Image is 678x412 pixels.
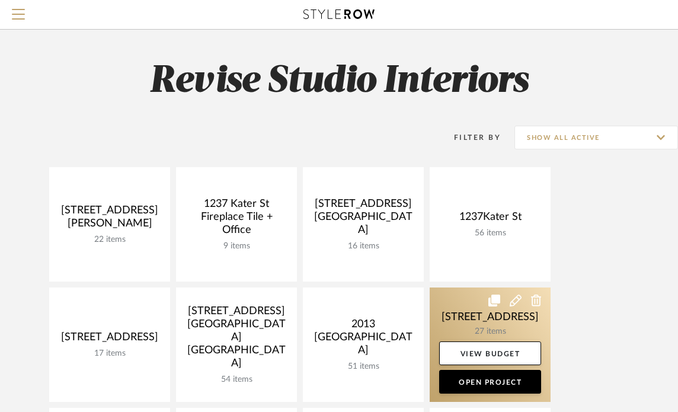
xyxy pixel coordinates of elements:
a: View Budget [439,341,541,365]
div: 22 items [59,235,161,245]
div: 54 items [186,375,287,385]
div: [STREET_ADDRESS] [59,331,161,349]
div: 1237Kater St [439,210,541,228]
div: Filter By [439,132,501,143]
div: 56 items [439,228,541,238]
div: 51 items [312,362,414,372]
div: 9 items [186,241,287,251]
div: 2013 [GEOGRAPHIC_DATA] [312,318,414,362]
div: 17 items [59,349,161,359]
div: 16 items [312,241,414,251]
div: [STREET_ADDRESS] [GEOGRAPHIC_DATA] [GEOGRAPHIC_DATA] [186,305,287,375]
div: 1237 Kater St Fireplace Tile + Office [186,197,287,241]
a: Open Project [439,370,541,394]
div: [STREET_ADDRESS][GEOGRAPHIC_DATA] [312,197,414,241]
div: [STREET_ADDRESS][PERSON_NAME] [59,204,161,235]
